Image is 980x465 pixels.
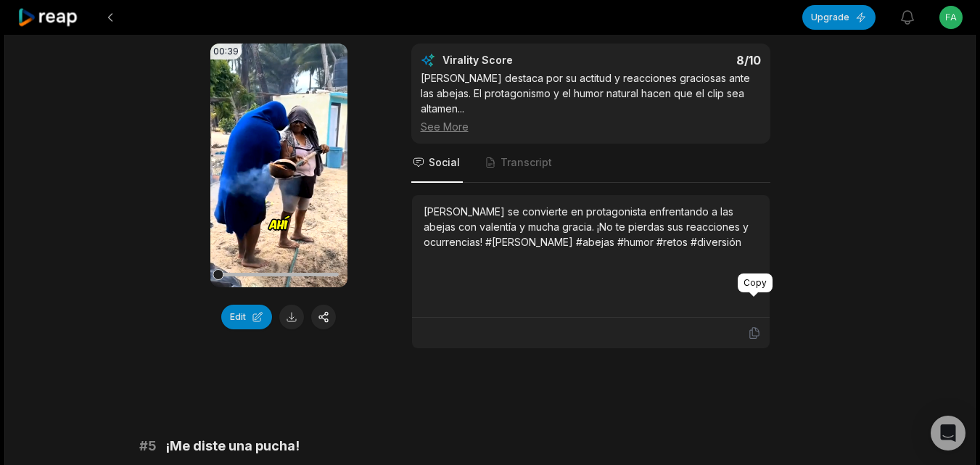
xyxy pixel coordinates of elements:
span: ¡Me diste una pucha! [165,436,300,456]
span: Transcript [501,155,552,170]
button: Upgrade [802,5,876,30]
span: # 5 [139,436,157,456]
div: Virality Score [442,53,598,67]
button: Edit [221,305,272,329]
div: Open Intercom Messenger [931,416,965,450]
nav: Tabs [411,144,770,183]
video: Your browser does not support mp4 format. [210,44,347,287]
div: Copy [738,273,773,292]
div: See More [421,119,761,134]
div: [PERSON_NAME] se convierte en protagonista enfrentando a las abejas con valentía y mucha gracia. ... [424,204,758,250]
div: [PERSON_NAME] destaca por su actitud y reacciones graciosas ante las abejas. El protagonismo y el... [421,70,761,134]
div: 8 /10 [605,53,761,67]
span: Social [429,155,460,170]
